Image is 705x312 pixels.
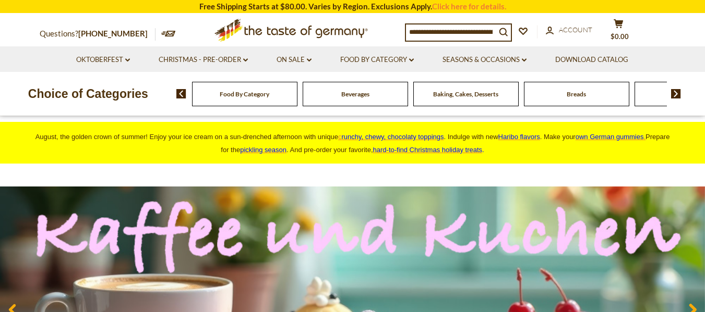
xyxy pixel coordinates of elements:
[40,27,156,41] p: Questions?
[555,54,628,66] a: Download Catalog
[671,89,681,98] img: next arrow
[78,29,148,38] a: [PHONE_NUMBER]
[277,54,312,66] a: On Sale
[576,133,646,141] a: own German gummies.
[341,133,444,141] span: runchy, chewy, chocolaty toppings
[35,133,670,154] span: August, the golden crown of summer! Enjoy your ice cream on a sun-drenched afternoon with unique ...
[546,24,592,36] a: Account
[176,89,186,98] img: previous arrow
[373,146,483,154] a: hard-to-find Christmas holiday treats
[338,133,444,141] a: crunchy, chewy, chocolaty toppings
[576,133,644,141] span: own German gummies
[611,32,629,41] span: $0.00
[76,54,130,66] a: Oktoberfest
[240,146,286,154] a: pickling season
[443,54,527,66] a: Seasons & Occasions
[559,26,592,34] span: Account
[603,19,635,45] button: $0.00
[340,54,414,66] a: Food By Category
[373,146,484,154] span: .
[498,133,540,141] a: Haribo flavors
[567,90,586,98] a: Breads
[341,90,369,98] a: Beverages
[432,2,506,11] a: Click here for details.
[220,90,269,98] a: Food By Category
[159,54,248,66] a: Christmas - PRE-ORDER
[433,90,498,98] a: Baking, Cakes, Desserts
